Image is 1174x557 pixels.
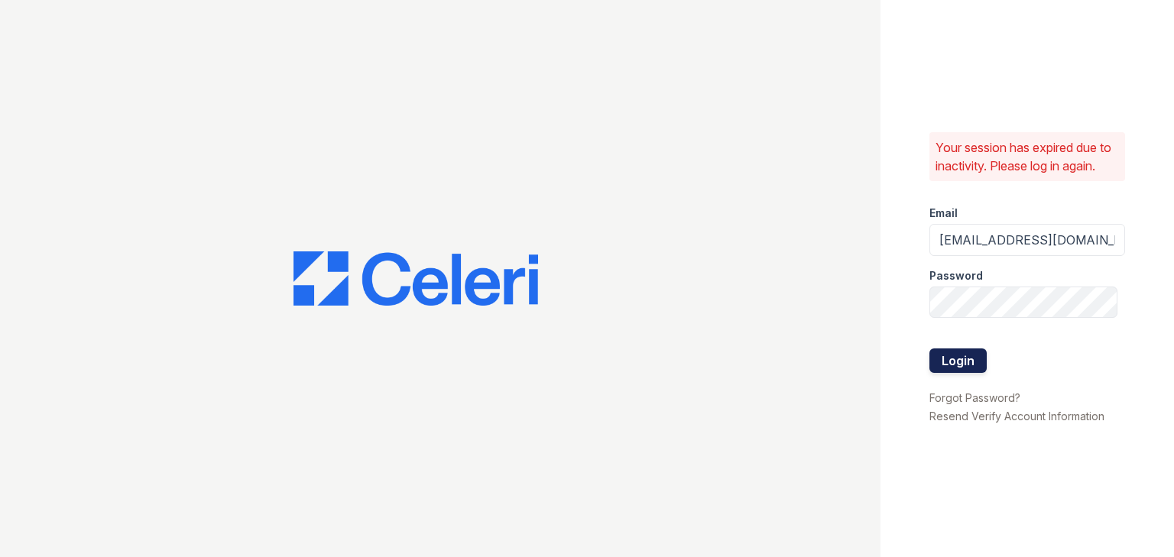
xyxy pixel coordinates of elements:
[929,206,958,221] label: Email
[936,138,1119,175] p: Your session has expired due to inactivity. Please log in again.
[929,348,987,373] button: Login
[293,251,538,306] img: CE_Logo_Blue-a8612792a0a2168367f1c8372b55b34899dd931a85d93a1a3d3e32e68fde9ad4.png
[929,391,1020,404] a: Forgot Password?
[929,268,983,283] label: Password
[929,410,1104,423] a: Resend Verify Account Information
